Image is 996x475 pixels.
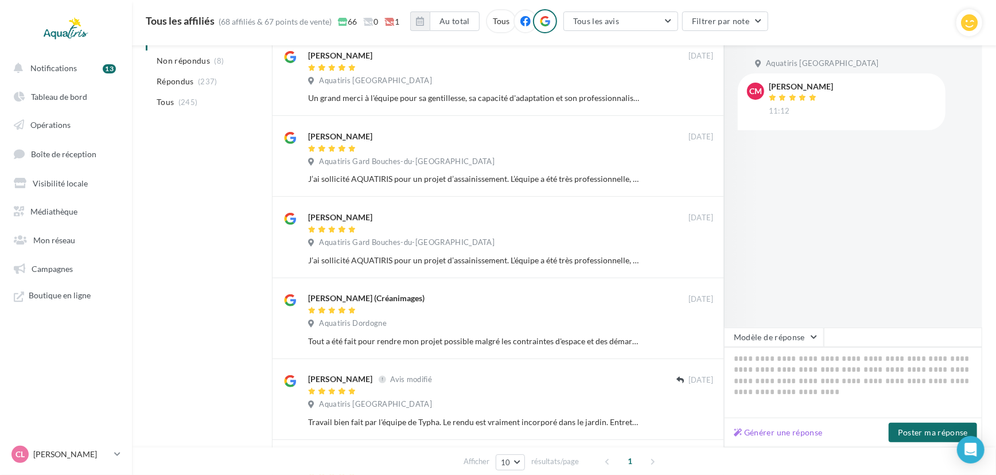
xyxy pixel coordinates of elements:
a: Boîte de réception [7,142,125,166]
span: Non répondus [157,55,210,67]
div: Tous les affiliés [146,15,215,26]
span: 1 [621,452,640,470]
span: Tableau de bord [31,92,87,102]
div: 13 [103,64,116,73]
span: Tous les avis [573,16,620,26]
span: [DATE] [688,213,714,223]
span: Avis modifié [390,375,432,384]
div: J’ai sollicité AQUATIRIS pour un projet d’assainissement. L’équipe a été très professionnelle, ré... [308,173,639,185]
span: Notifications [30,63,77,73]
a: Mon réseau [7,228,125,252]
span: [DATE] [688,132,714,142]
span: 0 [363,16,378,28]
div: Travail bien fait par l'équipe de Typha. Le rendu est vraiment incorporé dans le jardin. Entretie... [308,416,639,428]
button: Poster ma réponse [889,423,977,442]
span: Mon réseau [33,235,75,245]
a: Opérations [7,113,125,137]
span: Aquatiris Gard Bouches-du-[GEOGRAPHIC_DATA] [319,237,495,248]
button: Notifications 13 [7,56,120,80]
span: Opérations [30,120,71,130]
div: Tout a été fait pour rendre mon projet possible malgré les contraintes d'espace et des démarches ... [308,336,639,347]
span: Répondus [157,76,194,87]
span: Aquatiris Gard Bouches-du-[GEOGRAPHIC_DATA] [319,157,495,167]
div: [PERSON_NAME] [308,373,372,385]
span: 11:12 [769,106,790,116]
a: Visibilité locale [7,172,125,196]
span: CM [749,85,762,97]
span: Afficher [464,456,489,467]
span: [DATE] [688,294,714,305]
span: Tous [157,96,174,108]
span: 1 [384,16,399,28]
span: (8) [215,56,224,65]
span: Aquatiris [GEOGRAPHIC_DATA] [319,76,432,86]
span: Aquatiris [GEOGRAPHIC_DATA] [766,59,879,69]
div: [PERSON_NAME] [308,50,372,61]
button: Tous les avis [563,11,678,31]
div: Un grand merci à l'équipe pour sa gentillesse, sa capacité d'adaptation et son professionnalisme ! [308,92,639,104]
a: CL [PERSON_NAME] [9,443,123,465]
div: [PERSON_NAME] [308,131,372,142]
button: Générer une réponse [729,426,827,439]
span: Aquatiris Dordogne [319,318,387,329]
span: (237) [198,77,217,86]
div: Tous [486,9,516,33]
span: résultats/page [531,456,579,467]
span: 10 [501,458,511,467]
span: Visibilité locale [33,178,88,188]
span: 66 [338,16,357,28]
span: Campagnes [32,264,73,274]
p: [PERSON_NAME] [33,449,110,460]
button: Au total [410,11,480,31]
div: [PERSON_NAME] (Créanimages) [308,293,425,304]
span: [DATE] [688,51,714,61]
button: Filtrer par note [682,11,769,31]
a: Médiathèque [7,200,125,224]
div: [PERSON_NAME] [308,212,372,223]
a: Boutique en ligne [7,285,125,309]
button: Modèle de réponse [724,328,824,347]
div: (68 affiliés & 67 points de vente) [219,16,332,28]
span: Médiathèque [30,207,77,216]
span: (245) [178,98,198,107]
button: 10 [496,454,525,470]
button: Au total [430,11,480,31]
span: CL [15,449,25,460]
span: Boutique en ligne [29,290,91,305]
div: [PERSON_NAME] [769,83,833,91]
span: [DATE] [688,375,714,386]
div: J’ai sollicité AQUATIRIS pour un projet d’assainissement. L’équipe a été très professionnelle, tr... [308,255,639,266]
div: Open Intercom Messenger [957,436,985,464]
span: Aquatiris [GEOGRAPHIC_DATA] [319,399,432,410]
span: Boîte de réception [31,149,96,159]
